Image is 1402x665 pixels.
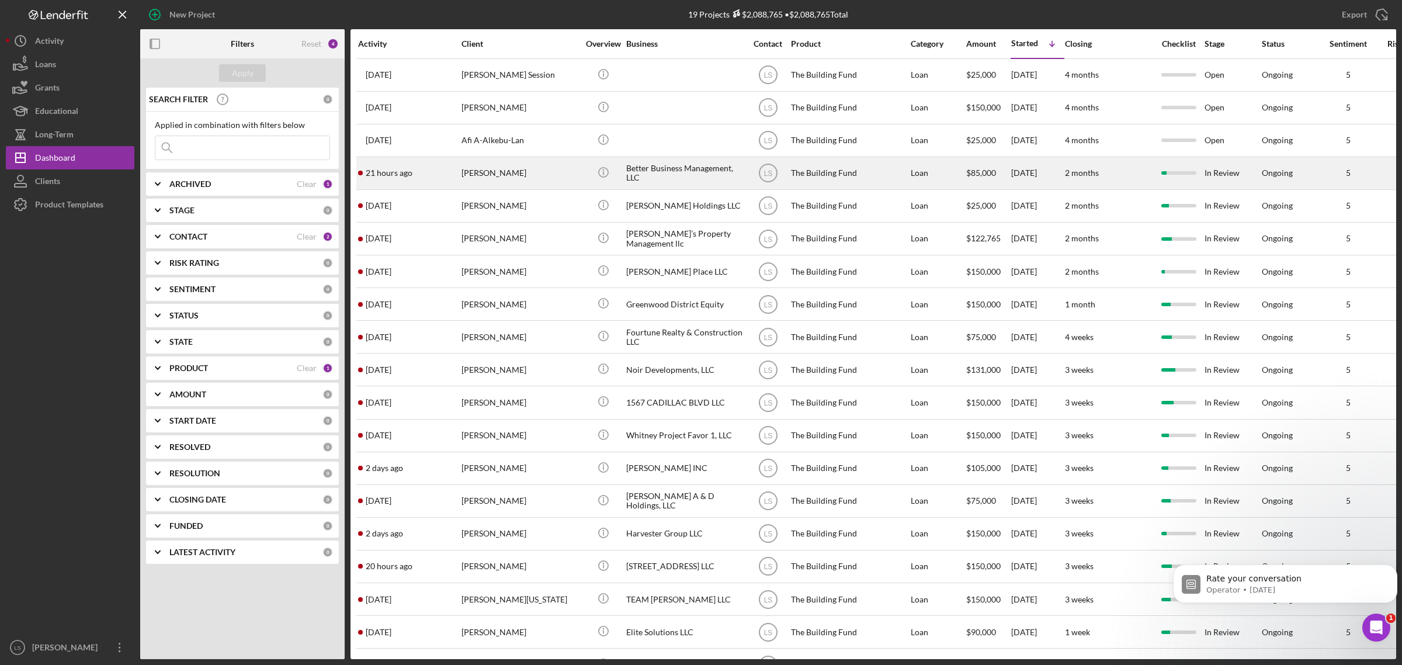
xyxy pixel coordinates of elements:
[626,551,743,582] div: [STREET_ADDRESS] LLC
[1205,387,1261,418] div: In Review
[1011,60,1064,91] div: [DATE]
[764,530,772,538] text: LS
[461,486,578,517] div: [PERSON_NAME]
[169,363,208,373] b: PRODUCT
[966,266,1001,276] span: $150,000
[1011,584,1064,615] div: [DATE]
[1319,70,1377,79] div: 5
[1319,201,1377,210] div: 5
[1262,103,1293,112] div: Ongoing
[764,137,772,145] text: LS
[366,431,391,440] time: 2025-09-16 05:25
[301,39,321,49] div: Reset
[911,354,965,385] div: Loan
[366,70,391,79] time: 2025-10-07 15:35
[764,202,772,210] text: LS
[764,399,772,407] text: LS
[746,39,790,49] div: Contact
[1011,551,1064,582] div: [DATE]
[791,518,908,549] div: The Building Fund
[1011,39,1038,48] div: Started
[169,469,220,478] b: RESOLUTION
[461,223,578,254] div: [PERSON_NAME]
[1065,70,1099,79] time: 4 months
[764,169,772,178] text: LS
[461,39,578,49] div: Client
[169,285,216,294] b: SENTIMENT
[911,92,965,123] div: Loan
[1262,136,1293,145] div: Ongoing
[911,486,965,517] div: Loan
[1065,135,1099,145] time: 4 months
[911,256,965,287] div: Loan
[232,64,254,82] div: Apply
[322,494,333,505] div: 0
[366,365,391,375] time: 2025-09-29 18:07
[791,191,908,221] div: The Building Fund
[966,70,996,79] span: $25,000
[1011,256,1064,287] div: [DATE]
[322,205,333,216] div: 0
[297,363,317,373] div: Clear
[1262,496,1293,505] div: Ongoing
[1330,3,1396,26] button: Export
[1065,594,1094,604] time: 3 weeks
[6,146,134,169] button: Dashboard
[791,60,908,91] div: The Building Fund
[366,529,403,538] time: 2025-10-09 18:19
[1011,321,1064,352] div: [DATE]
[1205,486,1261,517] div: In Review
[1319,39,1377,49] div: Sentiment
[38,45,214,56] p: Message from Operator, sent 3d ago
[322,179,333,189] div: 1
[764,268,772,276] text: LS
[1319,529,1377,538] div: 5
[1205,223,1261,254] div: In Review
[461,92,578,123] div: [PERSON_NAME]
[1205,453,1261,484] div: In Review
[35,99,78,126] div: Educational
[6,193,134,216] button: Product Templates
[35,76,60,102] div: Grants
[322,363,333,373] div: 1
[231,39,254,49] b: Filters
[38,34,133,43] span: Rate your conversation
[626,39,743,49] div: Business
[791,354,908,385] div: The Building Fund
[322,389,333,400] div: 0
[169,232,207,241] b: CONTACT
[626,289,743,320] div: Greenwood District Equity
[6,76,134,99] a: Grants
[791,387,908,418] div: The Building Fund
[966,561,1001,571] span: $150,000
[626,256,743,287] div: [PERSON_NAME] Place LLC
[1262,168,1293,178] div: Ongoing
[911,289,965,320] div: Loan
[1319,267,1377,276] div: 5
[626,486,743,517] div: [PERSON_NAME] A & D Holdings, LLC
[461,387,578,418] div: [PERSON_NAME]
[13,35,32,54] img: Profile image for Operator
[966,299,1001,309] span: $150,000
[1065,430,1094,440] time: 3 weeks
[1065,627,1090,637] time: 1 week
[1011,354,1064,385] div: [DATE]
[6,636,134,659] button: LS[PERSON_NAME]
[791,453,908,484] div: The Building Fund
[29,636,105,662] div: [PERSON_NAME]
[6,53,134,76] button: Loans
[626,518,743,549] div: Harvester Group LLC
[169,3,215,26] div: New Project
[1362,614,1390,642] iframe: Intercom live chat
[461,125,578,156] div: Afi A-Alkebu-Lan
[461,60,578,91] div: [PERSON_NAME] Session
[1011,387,1064,418] div: [DATE]
[1065,200,1099,210] time: 2 months
[366,136,391,145] time: 2025-10-07 16:11
[35,146,75,172] div: Dashboard
[911,321,965,352] div: Loan
[791,289,908,320] div: The Building Fund
[1319,332,1377,342] div: 5
[461,584,578,615] div: [PERSON_NAME][US_STATE]
[366,267,391,276] time: 2025-09-01 17:54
